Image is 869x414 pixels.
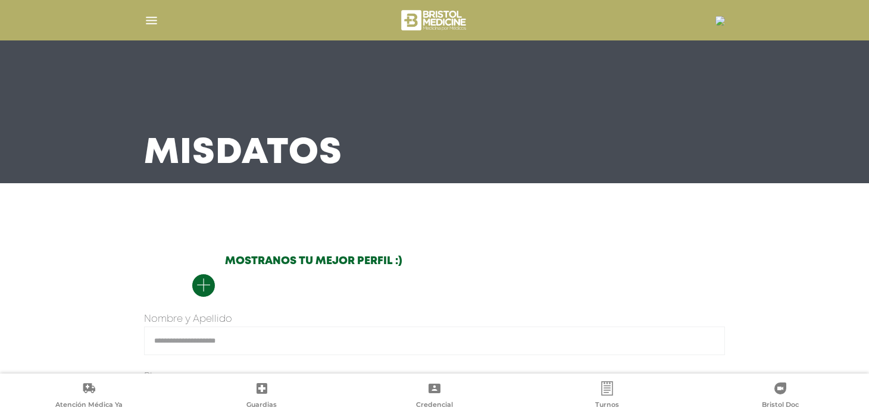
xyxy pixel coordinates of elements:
a: Turnos [521,381,693,412]
img: bristol-medicine-blanco.png [399,6,470,34]
span: Turnos [595,400,619,411]
span: Atención Médica Ya [55,400,123,411]
img: Cober_menu-lines-white.svg [144,13,159,28]
span: Credencial [416,400,453,411]
h2: Mostranos tu mejor perfil :) [225,255,402,268]
a: Bristol Doc [694,381,867,412]
label: Plan [144,370,165,384]
h3: Mis Datos [144,138,342,169]
span: Bristol Doc [762,400,799,411]
a: Guardias [175,381,348,412]
span: Guardias [246,400,277,411]
label: Nombre y Apellido [144,312,232,327]
a: Credencial [348,381,521,412]
a: Atención Médica Ya [2,381,175,412]
img: 17731 [715,16,725,26]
